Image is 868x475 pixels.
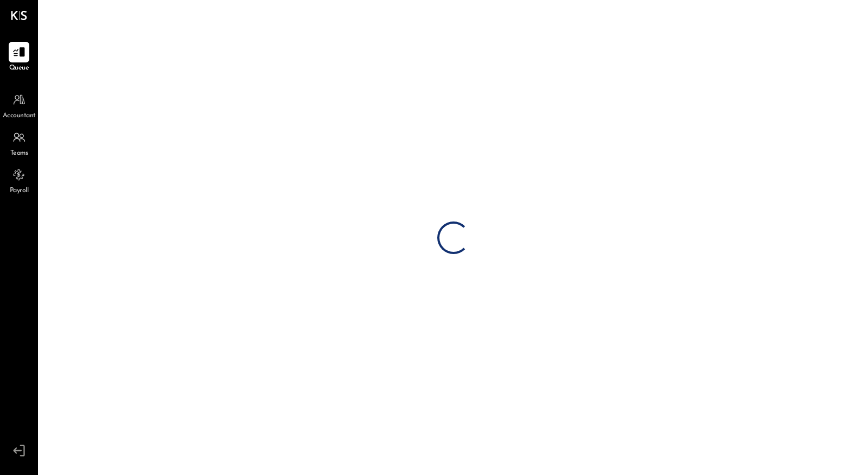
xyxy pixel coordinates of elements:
span: Payroll [10,186,29,196]
span: Queue [9,64,29,73]
a: Teams [1,127,37,159]
a: Accountant [1,90,37,121]
span: Teams [10,149,28,159]
span: Accountant [3,111,36,121]
a: Payroll [1,164,37,196]
a: Queue [1,42,37,73]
